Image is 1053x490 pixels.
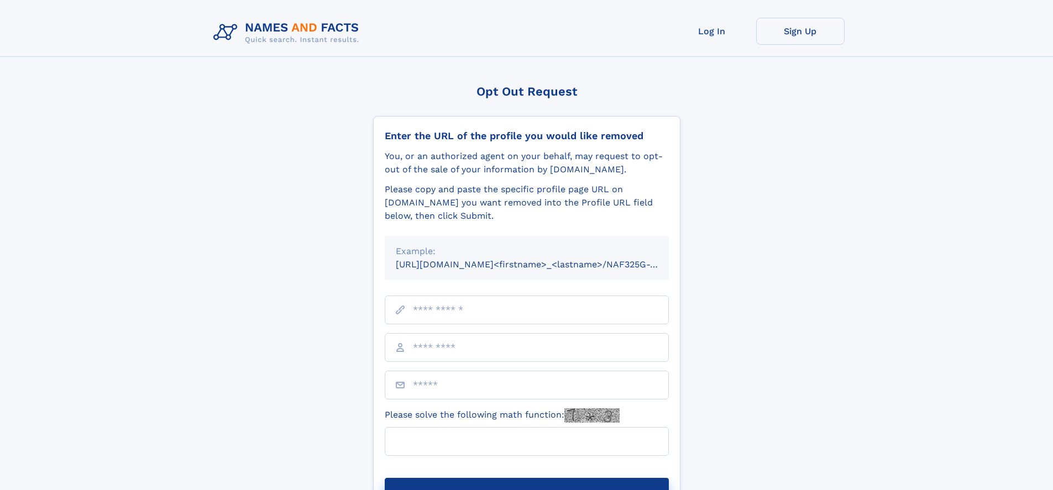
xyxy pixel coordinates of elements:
[385,150,669,176] div: You, or an authorized agent on your behalf, may request to opt-out of the sale of your informatio...
[373,85,680,98] div: Opt Out Request
[209,18,368,48] img: Logo Names and Facts
[668,18,756,45] a: Log In
[385,130,669,142] div: Enter the URL of the profile you would like removed
[756,18,845,45] a: Sign Up
[385,408,620,423] label: Please solve the following math function:
[396,245,658,258] div: Example:
[385,183,669,223] div: Please copy and paste the specific profile page URL on [DOMAIN_NAME] you want removed into the Pr...
[396,259,690,270] small: [URL][DOMAIN_NAME]<firstname>_<lastname>/NAF325G-xxxxxxxx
